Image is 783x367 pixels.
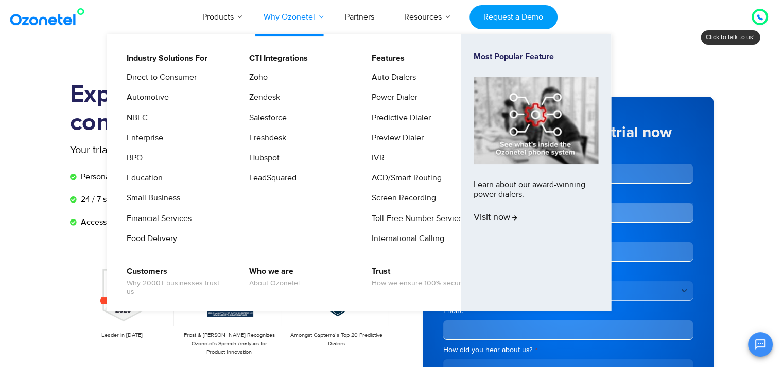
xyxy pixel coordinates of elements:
a: Features [365,52,406,65]
a: Food Delivery [120,232,179,245]
img: phone-system-min.jpg [474,77,598,164]
p: Amongst Capterra’s Top 20 Predictive Dialers [289,331,383,348]
span: How we ensure 100% security [372,279,468,288]
span: Access to all premium features [78,216,192,228]
a: Screen Recording [365,192,438,205]
span: About Ozonetel [249,279,300,288]
label: How did you hear about us? [443,345,693,355]
span: Personalized onboarding [78,171,170,183]
a: LeadSquared [242,172,298,185]
a: Request a Demo [469,5,558,29]
a: NBFC [120,112,149,124]
a: Industry Solutions For [120,52,209,65]
p: Your trial account includes: [70,142,315,158]
a: Toll-Free Number Services [365,212,468,225]
p: Leader in [DATE] [75,331,169,340]
a: Power Dialer [365,91,419,104]
a: Most Popular FeatureLearn about our award-winning power dialers.Visit now [474,52,598,293]
span: Visit now [474,212,517,224]
a: Zoho [242,71,269,84]
a: Preview Dialer [365,132,425,144]
a: Education [120,172,164,185]
a: Salesforce [242,112,288,124]
a: IVR [365,152,386,164]
a: Direct to Consumer [120,71,198,84]
a: CustomersWhy 2000+ businesses trust us [120,265,230,298]
p: Frost & [PERSON_NAME] Recognizes Ozonetel's Speech Analytics for Product Innovation [182,331,276,357]
a: Predictive Dialer [365,112,432,124]
h1: Experience the most flexible contact center solution [70,81,392,137]
a: International Calling [365,232,446,245]
a: Financial Services [120,212,193,225]
label: Phone [443,306,693,316]
a: Hubspot [242,152,281,164]
label: Last Name [571,151,693,160]
a: CTI Integrations [242,52,309,65]
a: Auto Dialers [365,71,417,84]
a: Freshdesk [242,132,288,144]
a: ACD/Smart Routing [365,172,443,185]
a: Zendesk [242,91,282,104]
span: 24 / 7 support [78,193,130,206]
a: BPO [120,152,144,164]
a: Enterprise [120,132,165,144]
button: Open chat [748,332,773,357]
a: Automotive [120,91,170,104]
a: Small Business [120,192,182,205]
a: Who we areAbout Ozonetel [242,265,301,289]
a: TrustHow we ensure 100% security [365,265,470,289]
span: Why 2000+ businesses trust us [127,279,228,297]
